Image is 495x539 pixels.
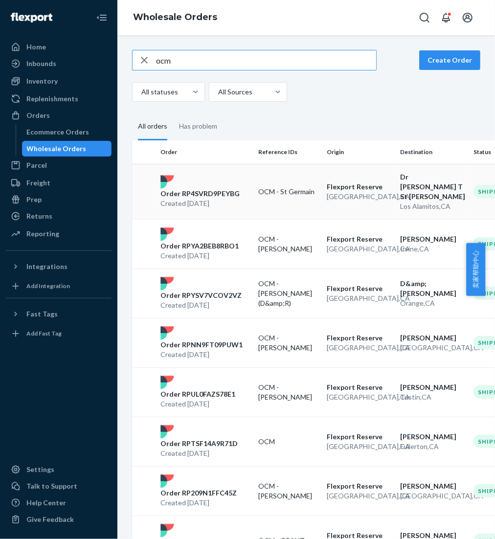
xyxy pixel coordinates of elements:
div: Freight [26,178,50,188]
div: Home [26,42,46,52]
p: Created [DATE] [160,199,240,208]
p: [PERSON_NAME] [400,432,466,442]
img: flexport logo [160,277,174,291]
img: flexport logo [160,227,174,241]
a: Wholesale Orders [22,141,112,157]
p: OCM - MATHEWS (D&amp;R) [258,279,319,308]
div: Inbounds [26,59,56,68]
a: Wholesale Orders [133,12,217,22]
a: Parcel [6,157,112,173]
p: Flexport Reserve [327,481,392,491]
button: Integrations [6,259,112,274]
a: Inbounds [6,56,112,71]
div: Wholesale Orders [27,144,87,154]
div: Talk to Support [26,481,77,491]
p: Order RP209N1FFC45Z [160,488,237,498]
input: All statuses [140,87,141,97]
p: Order RPYA2BEB8RBO1 [160,241,239,251]
th: Reference IDs [254,140,323,164]
input: Search orders [156,50,376,70]
div: Has problem [179,113,217,139]
th: Destination [396,140,470,164]
p: Order RPTSF14A9R71D [160,439,238,449]
div: Fast Tags [26,309,58,319]
p: Flexport Reserve [327,432,392,442]
button: Open account menu [458,8,477,27]
p: Order RPYSV7VCOV2VZ [160,291,242,300]
p: Created [DATE] [160,449,238,458]
p: Flexport Reserve [327,234,392,244]
button: Close Navigation [92,8,112,27]
div: Integrations [26,262,67,271]
div: Reporting [26,229,59,239]
p: OCM - Olin [258,234,319,254]
img: flexport logo [160,376,174,389]
a: Home [6,39,112,55]
th: Order [157,140,254,164]
p: Flexport Reserve [327,333,392,343]
a: Talk to Support [6,478,112,494]
p: [GEOGRAPHIC_DATA] , CA [327,293,392,303]
p: [GEOGRAPHIC_DATA] , CA [327,192,392,202]
p: [GEOGRAPHIC_DATA] , CA [327,491,392,501]
img: flexport logo [160,524,174,538]
button: Give Feedback [6,512,112,527]
p: [GEOGRAPHIC_DATA] , CA [400,491,466,501]
div: Parcel [26,160,47,170]
p: Flexport Reserve [327,182,392,192]
th: Origin [323,140,396,164]
div: Returns [26,211,52,221]
div: Add Fast Tag [26,329,62,337]
a: Inventory [6,73,112,89]
img: Flexport logo [11,13,52,22]
a: Ecommerce Orders [22,124,112,140]
img: flexport logo [160,175,174,189]
img: flexport logo [160,474,174,488]
a: Orders [6,108,112,123]
ol: breadcrumbs [125,3,225,32]
button: Create Order [419,50,480,70]
p: Orange , CA [400,298,466,308]
p: [PERSON_NAME] [400,481,466,491]
a: Reporting [6,226,112,242]
a: Prep [6,192,112,207]
p: [PERSON_NAME] [400,382,466,392]
a: Add Integration [6,278,112,294]
div: Help Center [26,498,66,508]
p: Order RPNN9FT09PUW1 [160,340,243,350]
div: Orders [26,111,50,120]
div: Give Feedback [26,515,74,524]
p: [GEOGRAPHIC_DATA] , CA [400,343,466,353]
p: Created [DATE] [160,498,237,508]
button: 卖家帮助中心 [466,243,485,296]
p: [GEOGRAPHIC_DATA] , CA [327,442,392,451]
p: [GEOGRAPHIC_DATA] , CA [327,343,392,353]
img: flexport logo [160,326,174,340]
p: Dr [PERSON_NAME] T St [PERSON_NAME] [400,172,466,202]
p: D&amp;[PERSON_NAME] [400,279,466,298]
p: OCM - MATHEWS [258,382,319,402]
p: Los Alamitos , CA [400,202,466,211]
a: Settings [6,462,112,477]
p: OCM [258,437,319,447]
p: OCM - St Germain [258,187,319,197]
p: [GEOGRAPHIC_DATA] , CA [327,392,392,402]
a: Returns [6,208,112,224]
p: [PERSON_NAME] [400,234,466,244]
p: OCM - SWARTZBAUGH [258,333,319,353]
a: Replenishments [6,91,112,107]
div: Replenishments [26,94,78,104]
div: Prep [26,195,42,204]
div: Add Integration [26,282,70,290]
button: Fast Tags [6,306,112,322]
p: [GEOGRAPHIC_DATA] , CA [327,244,392,254]
button: Open Search Box [415,8,434,27]
p: Created [DATE] [160,251,239,261]
a: Help Center [6,495,112,511]
p: Tustin , CA [400,392,466,402]
div: All orders [138,113,167,140]
div: Inventory [26,76,58,86]
p: Flexport Reserve [327,382,392,392]
a: Freight [6,175,112,191]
